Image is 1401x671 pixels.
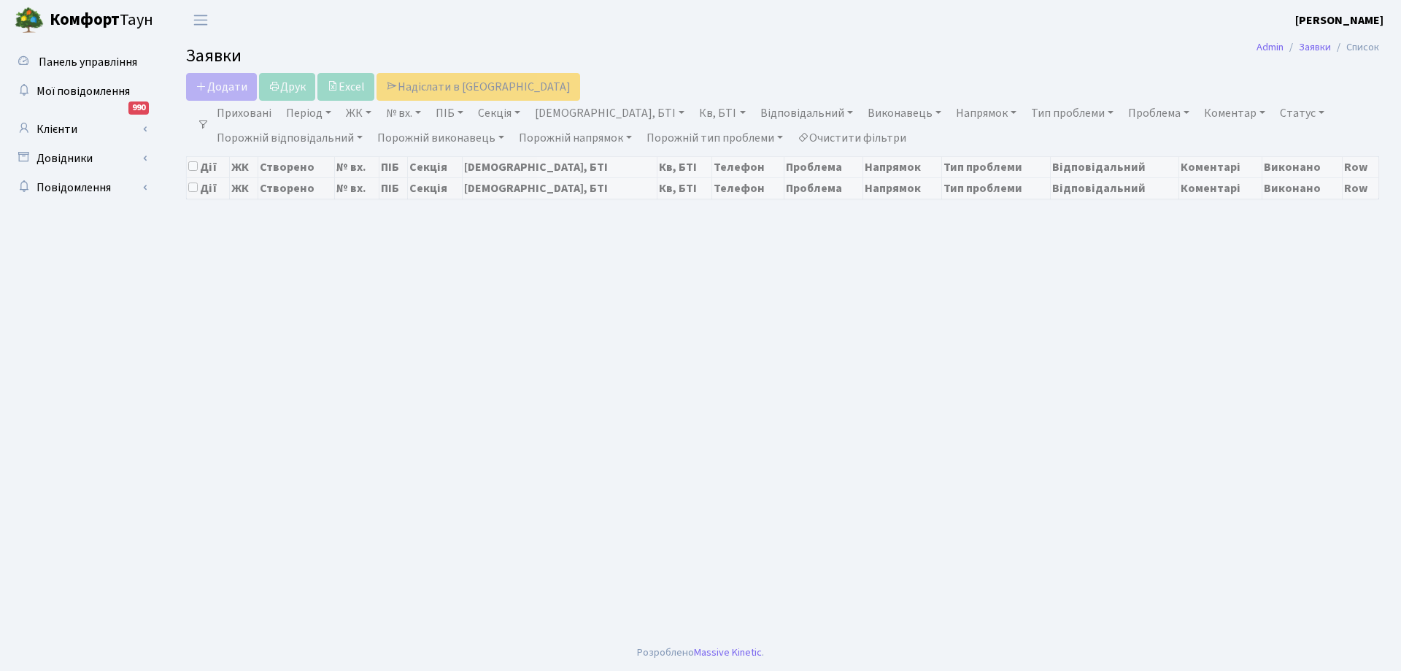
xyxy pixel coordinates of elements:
a: Виконавець [862,101,947,126]
a: Панель управління [7,47,153,77]
span: Панель управління [39,54,137,70]
th: ПІБ [379,156,408,177]
a: Період [280,101,337,126]
a: Статус [1274,101,1330,126]
th: Секція [408,156,463,177]
th: ЖК [230,177,258,199]
th: ПІБ [379,177,408,199]
a: Порожній напрямок [513,126,638,150]
span: Додати [196,79,247,95]
a: Додати [186,73,257,101]
th: Телефон [712,177,784,199]
th: Напрямок [863,156,942,177]
a: Коментар [1198,101,1271,126]
a: ПІБ [430,101,469,126]
th: Дії [187,177,230,199]
th: Відповідальний [1051,156,1178,177]
th: [DEMOGRAPHIC_DATA], БТІ [463,156,657,177]
th: Тип проблеми [942,177,1051,199]
a: Клієнти [7,115,153,144]
a: [DEMOGRAPHIC_DATA], БТІ [529,101,690,126]
th: Телефон [712,156,784,177]
a: Напрямок [950,101,1022,126]
th: Коментарі [1178,177,1262,199]
a: Мої повідомлення990 [7,77,153,106]
th: [DEMOGRAPHIC_DATA], БТІ [463,177,657,199]
b: Комфорт [50,8,120,31]
a: [PERSON_NAME] [1295,12,1383,29]
th: Дії [187,156,230,177]
a: Очистити фільтри [792,126,912,150]
span: Таун [50,8,153,33]
a: № вх. [380,101,427,126]
span: Мої повідомлення [36,83,130,99]
button: Переключити навігацію [182,8,219,32]
th: Виконано [1262,177,1342,199]
a: Порожній тип проблеми [641,126,789,150]
th: Створено [258,156,335,177]
span: Заявки [186,43,242,69]
th: Row [1342,177,1378,199]
th: Створено [258,177,335,199]
a: Порожній відповідальний [211,126,368,150]
a: Довідники [7,144,153,173]
div: 990 [128,101,149,115]
th: Тип проблеми [942,156,1051,177]
a: Тип проблеми [1025,101,1119,126]
th: Відповідальний [1051,177,1178,199]
th: № вх. [335,156,379,177]
th: Виконано [1262,156,1342,177]
a: Порожній виконавець [371,126,510,150]
th: Коментарі [1178,156,1262,177]
div: Розроблено . [637,645,764,661]
a: Приховані [211,101,277,126]
a: Admin [1257,39,1284,55]
a: Відповідальний [754,101,859,126]
a: Кв, БТІ [693,101,751,126]
a: Excel [317,73,374,101]
nav: breadcrumb [1235,32,1401,63]
th: Проблема [784,177,862,199]
a: Проблема [1122,101,1195,126]
a: Друк [259,73,315,101]
th: Row [1342,156,1378,177]
th: Кв, БТІ [657,156,711,177]
th: Напрямок [863,177,942,199]
th: Кв, БТІ [657,177,711,199]
a: ЖК [340,101,377,126]
th: Проблема [784,156,862,177]
a: Секція [472,101,526,126]
a: Надіслати в [GEOGRAPHIC_DATA] [377,73,580,101]
th: Секція [408,177,463,199]
th: ЖК [230,156,258,177]
a: Повідомлення [7,173,153,202]
a: Massive Kinetic [694,645,762,660]
th: № вх. [335,177,379,199]
li: Список [1331,39,1379,55]
a: Заявки [1299,39,1331,55]
b: [PERSON_NAME] [1295,12,1383,28]
img: logo.png [15,6,44,35]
